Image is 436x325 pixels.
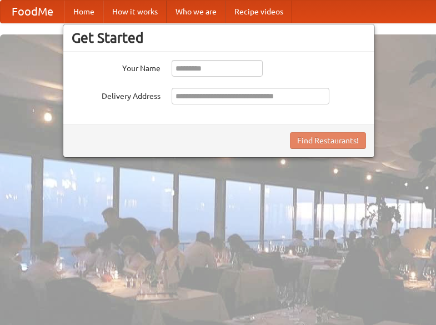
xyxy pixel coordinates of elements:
[72,88,161,102] label: Delivery Address
[290,132,366,149] button: Find Restaurants!
[1,1,64,23] a: FoodMe
[225,1,292,23] a: Recipe videos
[64,1,103,23] a: Home
[103,1,167,23] a: How it works
[72,29,366,46] h3: Get Started
[167,1,225,23] a: Who we are
[72,60,161,74] label: Your Name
